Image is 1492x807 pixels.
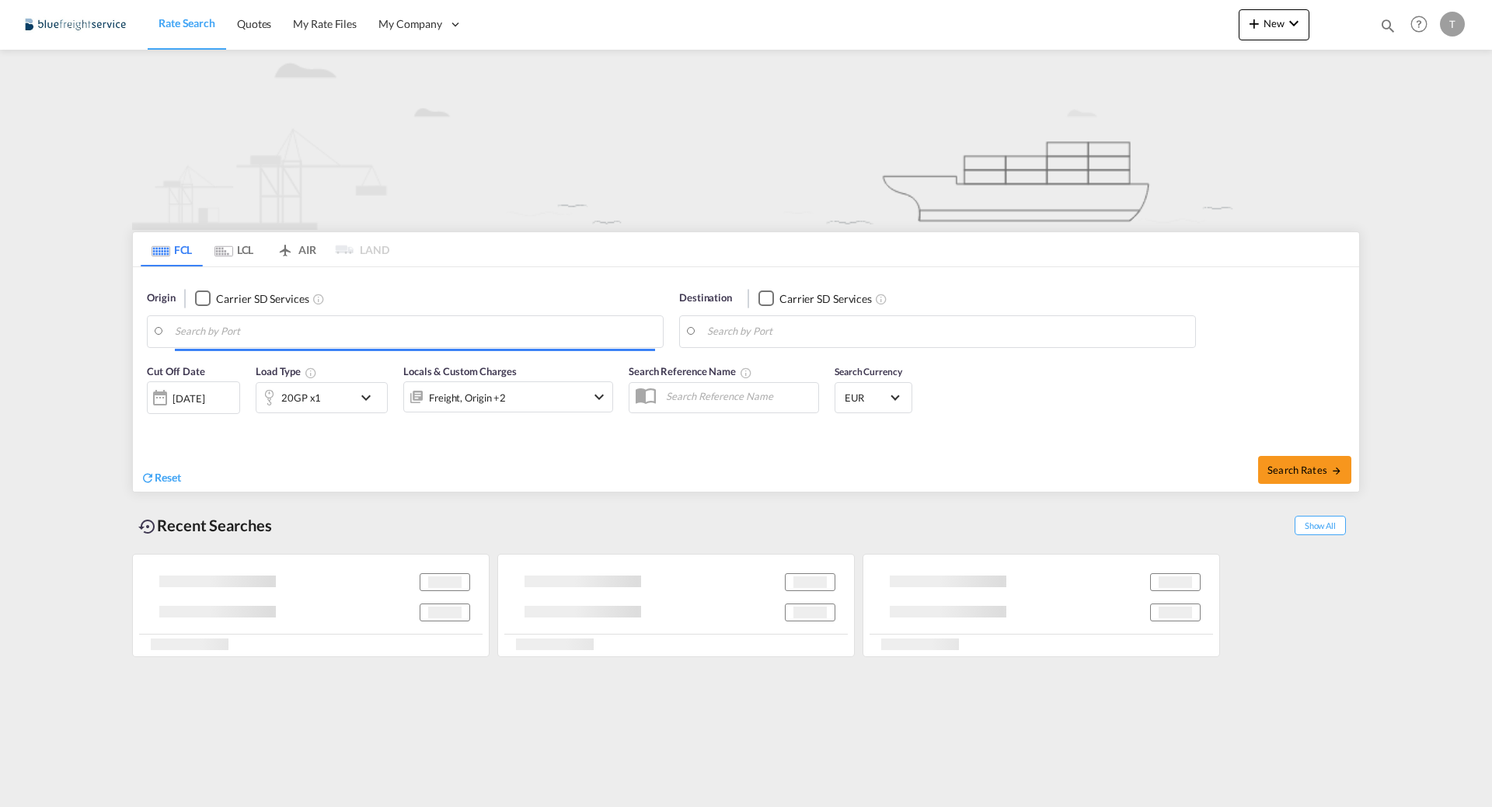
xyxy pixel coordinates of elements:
input: Search Reference Name [658,384,818,408]
md-icon: icon-chevron-down [1285,14,1303,33]
div: icon-refreshReset [141,470,181,487]
md-icon: icon-arrow-right [1331,465,1342,476]
img: 9097ab40c0d911ee81d80fb7ec8da167.JPG [23,7,128,42]
span: Search Reference Name [629,365,752,377]
span: Quotes [237,17,271,30]
div: Carrier SD Services [779,291,872,307]
span: Show All [1295,516,1346,535]
span: Locals & Custom Charges [403,365,517,377]
div: Recent Searches [132,508,278,543]
span: Load Type [256,365,317,377]
div: Help [1406,11,1440,39]
md-icon: icon-refresh [141,471,155,485]
div: 20GP x1icon-chevron-down [256,382,388,413]
img: new-FCL.png [132,50,1360,230]
span: Help [1406,11,1432,37]
div: Freight Origin Destination Dock Stuffingicon-chevron-down [403,381,613,412]
span: Search Currency [835,366,902,377]
div: T [1440,12,1465,37]
span: Origin [147,290,175,306]
div: Freight Origin Destination Dock Stuffing [429,387,506,409]
span: Cut Off Date [147,365,205,377]
md-select: Select Currency: € EUREuro [843,386,904,409]
span: Rate Search [159,16,215,30]
md-icon: icon-backup-restore [138,517,157,536]
md-icon: icon-chevron-down [590,388,608,406]
span: Search Rates [1267,464,1342,476]
md-checkbox: Checkbox No Ink [758,290,872,307]
md-icon: icon-airplane [276,241,295,252]
md-icon: Unchecked: Search for CY (Container Yard) services for all selected carriers.Checked : Search for... [875,293,887,305]
div: [DATE] [147,381,240,414]
div: [DATE] [173,391,204,405]
div: Carrier SD Services [216,291,309,307]
button: Search Ratesicon-arrow-right [1258,456,1351,484]
span: My Rate Files [293,17,357,30]
span: My Company [378,16,442,32]
span: EUR [845,391,888,405]
div: icon-magnify [1379,17,1396,40]
md-tab-item: AIR [265,232,327,266]
md-icon: icon-plus 400-fg [1245,14,1264,33]
md-tab-item: LCL [203,232,265,266]
md-icon: icon-chevron-down [357,388,383,407]
md-pagination-wrapper: Use the left and right arrow keys to navigate between tabs [141,232,389,266]
div: Origin Checkbox No InkUnchecked: Search for CY (Container Yard) services for all selected carrier... [133,267,1359,492]
div: 20GP x1 [281,387,321,409]
md-icon: Unchecked: Search for CY (Container Yard) services for all selected carriers.Checked : Search for... [312,293,325,305]
input: Search by Port [175,320,655,343]
md-datepicker: Select [147,412,159,433]
md-tab-item: FCL [141,232,203,266]
md-icon: Select multiple loads to view rates [305,367,317,379]
md-checkbox: Checkbox No Ink [195,290,309,307]
input: Search by Port [707,320,1187,343]
span: New [1245,17,1303,30]
md-icon: Your search will be saved by the below given name [740,367,752,379]
span: Destination [679,290,732,306]
md-icon: icon-magnify [1379,17,1396,34]
button: icon-plus 400-fgNewicon-chevron-down [1239,9,1309,40]
span: Reset [155,471,181,484]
